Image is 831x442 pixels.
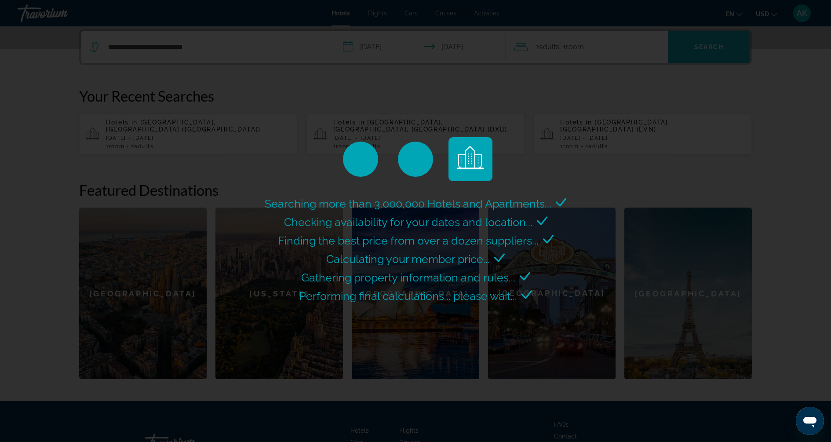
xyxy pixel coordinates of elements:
span: Calculating your member price... [326,252,490,266]
span: Checking availability for your dates and location... [284,216,532,229]
span: Searching more than 3,000,000 Hotels and Apartments... [265,197,551,210]
span: Finding the best price from over a dozen suppliers... [278,234,539,247]
span: Gathering property information and rules... [301,271,515,284]
span: Performing final calculations... please wait... [299,289,517,303]
iframe: Кнопка запуска окна обмена сообщениями [796,407,824,435]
